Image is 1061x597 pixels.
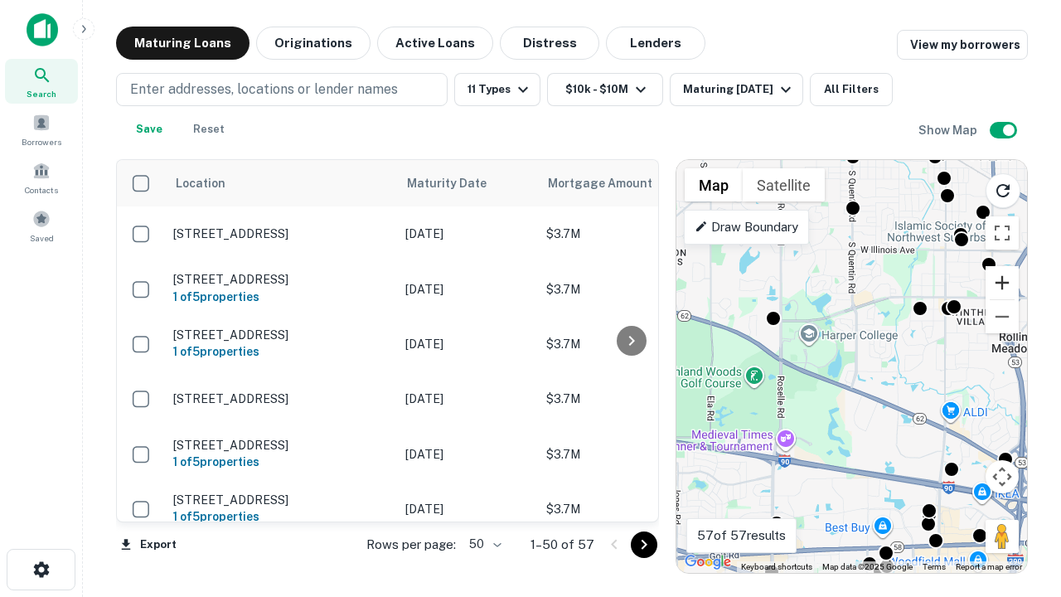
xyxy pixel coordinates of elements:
[182,113,235,146] button: Reset
[810,73,893,106] button: All Filters
[500,27,599,60] button: Distress
[986,173,1020,208] button: Reload search area
[546,445,712,464] p: $3.7M
[546,280,712,298] p: $3.7M
[681,551,735,573] a: Open this area in Google Maps (opens a new window)
[918,121,980,139] h6: Show Map
[405,390,530,408] p: [DATE]
[546,390,712,408] p: $3.7M
[30,231,54,245] span: Saved
[377,27,493,60] button: Active Loans
[173,493,389,507] p: [STREET_ADDRESS]
[173,453,389,471] h6: 1 of 5 properties
[116,73,448,106] button: Enter addresses, locations or lender names
[5,59,78,104] a: Search
[986,460,1019,493] button: Map camera controls
[405,335,530,353] p: [DATE]
[25,183,58,197] span: Contacts
[405,500,530,518] p: [DATE]
[986,300,1019,333] button: Zoom out
[547,73,663,106] button: $10k - $10M
[27,13,58,46] img: capitalize-icon.png
[405,445,530,464] p: [DATE]
[546,225,712,243] p: $3.7M
[173,272,389,287] p: [STREET_ADDRESS]
[741,561,812,573] button: Keyboard shortcuts
[538,160,720,206] th: Mortgage Amount
[463,532,504,556] div: 50
[173,507,389,526] h6: 1 of 5 properties
[685,168,743,201] button: Show street map
[173,226,389,241] p: [STREET_ADDRESS]
[822,562,913,571] span: Map data ©2025 Google
[5,155,78,200] a: Contacts
[366,535,456,555] p: Rows per page:
[116,532,181,557] button: Export
[123,113,176,146] button: Save your search to get updates of matches that match your search criteria.
[397,160,538,206] th: Maturity Date
[631,531,657,558] button: Go to next page
[173,328,389,342] p: [STREET_ADDRESS]
[986,216,1019,250] button: Toggle fullscreen view
[530,535,594,555] p: 1–50 of 57
[743,168,825,201] button: Show satellite imagery
[546,335,712,353] p: $3.7M
[670,73,803,106] button: Maturing [DATE]
[173,342,389,361] h6: 1 of 5 properties
[897,30,1028,60] a: View my borrowers
[165,160,397,206] th: Location
[956,562,1022,571] a: Report a map error
[405,280,530,298] p: [DATE]
[116,27,250,60] button: Maturing Loans
[173,391,389,406] p: [STREET_ADDRESS]
[405,225,530,243] p: [DATE]
[173,288,389,306] h6: 1 of 5 properties
[978,464,1061,544] iframe: Chat Widget
[683,80,796,99] div: Maturing [DATE]
[695,217,798,237] p: Draw Boundary
[5,203,78,248] a: Saved
[676,160,1027,573] div: 0 0
[22,135,61,148] span: Borrowers
[5,107,78,152] a: Borrowers
[256,27,371,60] button: Originations
[697,526,786,546] p: 57 of 57 results
[407,173,508,193] span: Maturity Date
[175,173,225,193] span: Location
[606,27,705,60] button: Lenders
[986,266,1019,299] button: Zoom in
[681,551,735,573] img: Google
[27,87,56,100] span: Search
[173,438,389,453] p: [STREET_ADDRESS]
[546,500,712,518] p: $3.7M
[454,73,540,106] button: 11 Types
[548,173,674,193] span: Mortgage Amount
[923,562,946,571] a: Terms (opens in new tab)
[130,80,398,99] p: Enter addresses, locations or lender names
